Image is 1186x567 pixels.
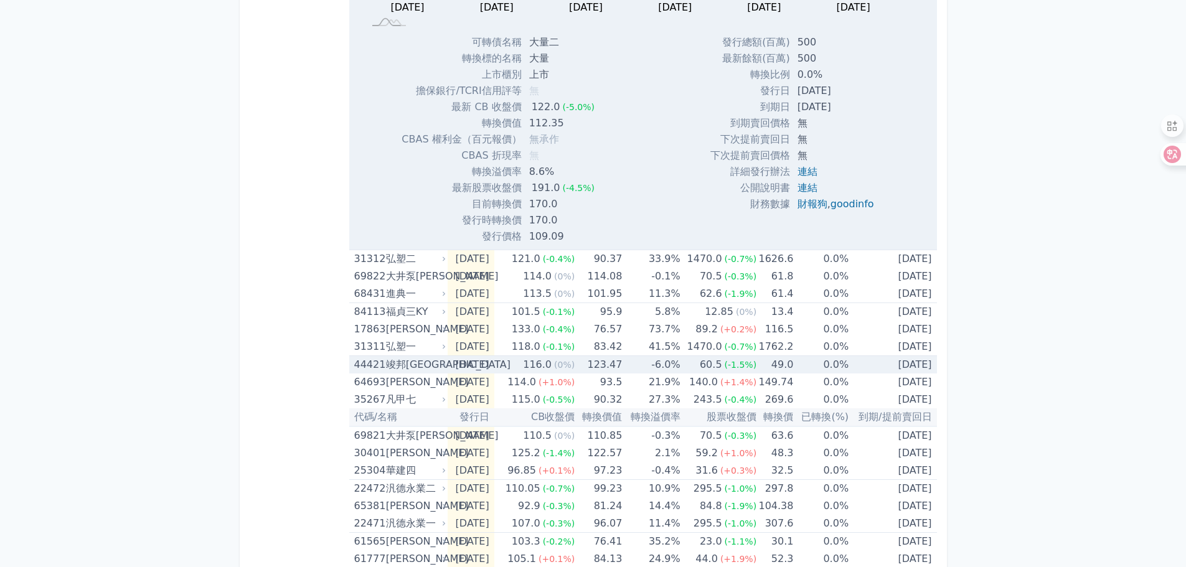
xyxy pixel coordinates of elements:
[386,497,443,515] div: [PERSON_NAME]
[354,250,383,268] div: 31312
[798,166,817,177] a: 連結
[529,149,539,161] span: 無
[720,554,756,564] span: (+1.9%)
[756,356,793,374] td: 49.0
[402,131,521,148] td: CBAS 權利金（百元報價）
[575,480,622,498] td: 99.23
[386,533,443,550] div: [PERSON_NAME]
[622,373,680,391] td: 21.9%
[720,466,756,476] span: (+0.3%)
[793,533,849,551] td: 0.0%
[509,391,543,408] div: 115.0
[402,83,521,99] td: 擔保銀行/TCRI信用評等
[793,356,849,374] td: 0.0%
[793,338,849,356] td: 0.0%
[522,196,605,212] td: 170.0
[798,198,827,210] a: 財報狗
[448,373,494,391] td: [DATE]
[697,356,725,373] div: 60.5
[793,497,849,515] td: 0.0%
[529,99,563,115] div: 122.0
[554,289,575,299] span: (0%)
[710,50,790,67] td: 最新餘額(百萬)
[622,515,680,533] td: 11.4%
[386,373,443,391] div: [PERSON_NAME]
[720,324,756,334] span: (+0.2%)
[575,356,622,374] td: 123.47
[849,426,936,444] td: [DATE]
[697,533,725,550] div: 23.0
[756,303,793,321] td: 13.4
[354,285,383,302] div: 68431
[837,1,870,13] tspan: [DATE]
[720,448,756,458] span: (+1.0%)
[522,67,605,83] td: 上市
[522,212,605,228] td: 170.0
[543,342,575,352] span: (-0.1%)
[448,356,494,374] td: [DATE]
[448,515,494,533] td: [DATE]
[575,373,622,391] td: 93.5
[402,148,521,164] td: CBAS 折現率
[575,268,622,285] td: 114.08
[554,431,575,441] span: (0%)
[710,115,790,131] td: 到期賣回價格
[575,285,622,303] td: 101.95
[354,268,383,285] div: 69822
[849,285,936,303] td: [DATE]
[756,268,793,285] td: 61.8
[849,250,936,268] td: [DATE]
[448,408,494,426] th: 發行日
[697,268,725,285] div: 70.5
[622,444,680,462] td: 2.1%
[790,50,884,67] td: 500
[554,360,575,370] span: (0%)
[849,356,936,374] td: [DATE]
[798,182,817,194] a: 連結
[622,321,680,338] td: 73.7%
[622,303,680,321] td: 5.8%
[543,307,575,317] span: (-0.1%)
[522,228,605,245] td: 109.09
[386,250,443,268] div: 弘塑二
[529,180,563,196] div: 191.0
[793,268,849,285] td: 0.0%
[793,391,849,408] td: 0.0%
[849,268,936,285] td: [DATE]
[543,518,575,528] span: (-0.3%)
[725,271,757,281] span: (-0.3%)
[849,373,936,391] td: [DATE]
[354,356,383,373] div: 44421
[448,303,494,321] td: [DATE]
[509,533,543,550] div: 103.3
[575,515,622,533] td: 96.07
[543,324,575,334] span: (-0.4%)
[448,426,494,444] td: [DATE]
[790,115,884,131] td: 無
[505,373,539,391] div: 114.0
[793,373,849,391] td: 0.0%
[849,444,936,462] td: [DATE]
[480,1,514,13] tspan: [DATE]
[622,356,680,374] td: -6.0%
[562,102,595,112] span: (-5.0%)
[687,373,720,391] div: 140.0
[448,480,494,498] td: [DATE]
[386,338,443,355] div: 弘塑一
[402,164,521,180] td: 轉換溢價率
[849,533,936,551] td: [DATE]
[448,321,494,338] td: [DATE]
[354,427,383,444] div: 69821
[402,115,521,131] td: 轉換價值
[354,533,383,550] div: 61565
[402,228,521,245] td: 發行價格
[354,391,383,408] div: 35267
[543,448,575,458] span: (-1.4%)
[562,183,595,193] span: (-4.5%)
[793,285,849,303] td: 0.0%
[554,271,575,281] span: (0%)
[849,408,936,426] th: 到期/提前賣回日
[354,338,383,355] div: 31311
[693,444,720,462] div: 59.2
[793,444,849,462] td: 0.0%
